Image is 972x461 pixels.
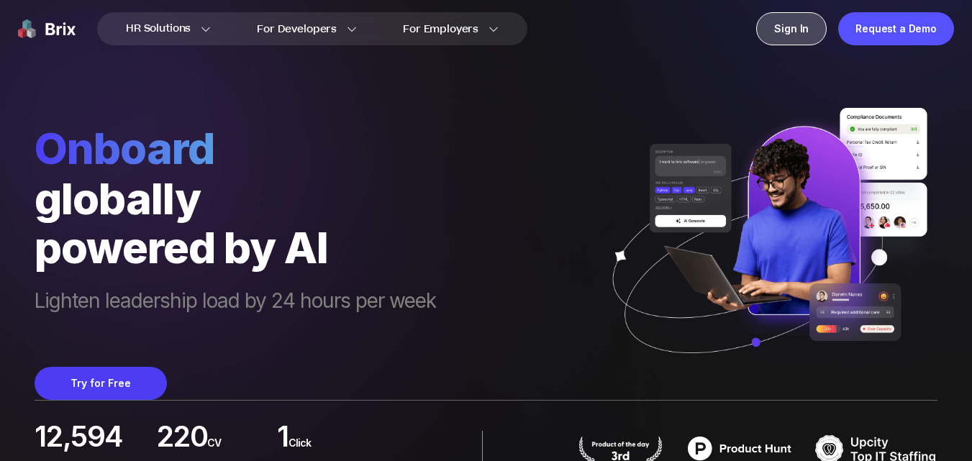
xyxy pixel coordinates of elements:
[35,174,436,223] div: globally
[403,22,478,37] span: For Employers
[257,22,337,37] span: For Developers
[756,12,827,45] a: Sign In
[35,289,436,338] span: Lighten leadership load by 24 hours per week
[126,17,191,40] span: HR Solutions
[35,223,436,272] div: powered by AI
[594,108,937,383] img: ai generate
[277,424,288,455] span: 1
[35,424,122,448] span: 12,594
[838,12,954,45] a: Request a Demo
[35,122,436,174] span: Onboard
[35,367,167,400] button: Try for Free
[156,424,207,455] span: 220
